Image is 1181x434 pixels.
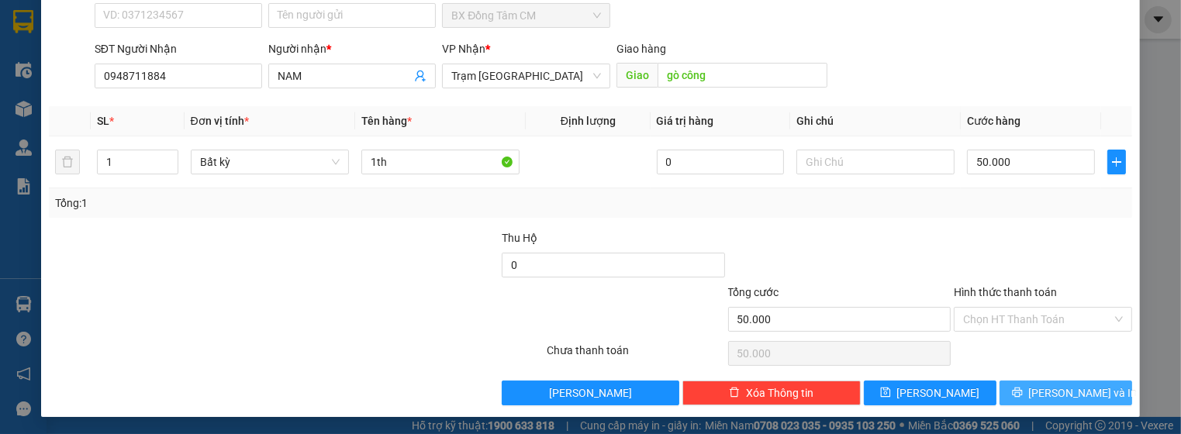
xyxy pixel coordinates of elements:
[361,115,412,127] span: Tên hàng
[790,106,961,136] th: Ghi chú
[897,384,980,401] span: [PERSON_NAME]
[616,43,666,55] span: Giao hàng
[502,381,679,405] button: [PERSON_NAME]
[414,70,426,82] span: user-add
[729,387,740,399] span: delete
[95,40,262,57] div: SĐT Người Nhận
[361,150,520,174] input: VD: Bàn, Ghế
[616,63,658,88] span: Giao
[1029,384,1138,401] span: [PERSON_NAME] và In
[967,115,1020,127] span: Cước hàng
[880,387,891,399] span: save
[746,384,813,401] span: Xóa Thông tin
[268,40,436,57] div: Người nhận
[1107,150,1126,174] button: plus
[55,195,457,212] div: Tổng: 1
[864,381,996,405] button: save[PERSON_NAME]
[1108,156,1125,168] span: plus
[796,150,955,174] input: Ghi Chú
[502,232,537,244] span: Thu Hộ
[561,115,616,127] span: Định lượng
[682,381,860,405] button: deleteXóa Thông tin
[451,4,600,27] span: BX Đồng Tâm CM
[657,115,714,127] span: Giá trị hàng
[657,150,784,174] input: 0
[191,115,249,127] span: Đơn vị tính
[442,43,485,55] span: VP Nhận
[549,384,632,401] span: [PERSON_NAME]
[1012,387,1023,399] span: printer
[545,342,726,369] div: Chưa thanh toán
[954,286,1057,298] label: Hình thức thanh toán
[200,150,340,174] span: Bất kỳ
[55,150,80,174] button: delete
[451,64,600,88] span: Trạm Sài Gòn
[658,63,827,88] input: Dọc đường
[728,286,779,298] span: Tổng cước
[1000,381,1132,405] button: printer[PERSON_NAME] và In
[97,115,109,127] span: SL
